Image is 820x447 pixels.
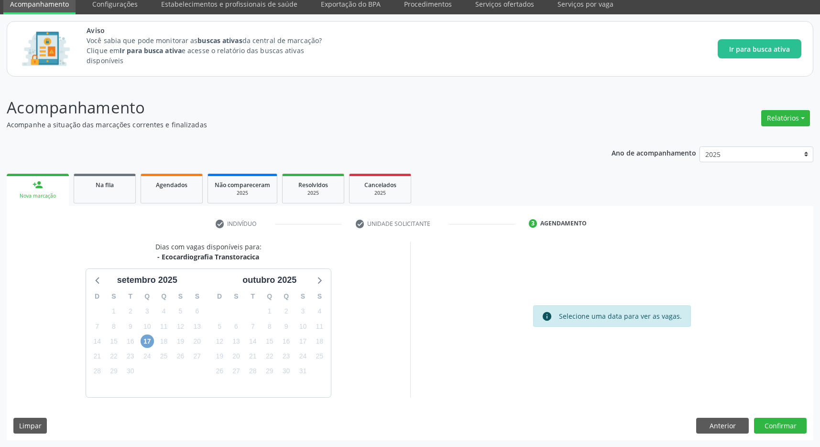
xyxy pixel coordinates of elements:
span: sábado, 13 de setembro de 2025 [190,320,204,333]
span: domingo, 5 de outubro de 2025 [213,320,226,333]
span: domingo, 7 de setembro de 2025 [90,320,104,333]
div: T [244,289,261,304]
button: Anterior [696,418,749,434]
span: sexta-feira, 3 de outubro de 2025 [296,305,309,318]
span: sexta-feira, 10 de outubro de 2025 [296,320,309,333]
div: Q [261,289,278,304]
span: terça-feira, 14 de outubro de 2025 [246,335,260,348]
img: Imagem de CalloutCard [19,27,73,70]
span: sexta-feira, 12 de setembro de 2025 [174,320,187,333]
div: outubro 2025 [239,274,300,287]
div: T [122,289,139,304]
span: sábado, 18 de outubro de 2025 [313,335,326,348]
span: quarta-feira, 8 de outubro de 2025 [263,320,276,333]
span: Resolvidos [298,181,328,189]
span: segunda-feira, 1 de setembro de 2025 [107,305,120,318]
div: D [211,289,228,304]
span: segunda-feira, 6 de outubro de 2025 [230,320,243,333]
span: domingo, 19 de outubro de 2025 [213,350,226,363]
span: sábado, 4 de outubro de 2025 [313,305,326,318]
div: 3 [529,219,537,228]
span: quarta-feira, 29 de outubro de 2025 [263,365,276,378]
div: D [89,289,106,304]
span: segunda-feira, 27 de outubro de 2025 [230,365,243,378]
span: terça-feira, 9 de setembro de 2025 [124,320,137,333]
span: domingo, 14 de setembro de 2025 [90,335,104,348]
span: sexta-feira, 19 de setembro de 2025 [174,335,187,348]
div: S [295,289,311,304]
div: S [106,289,122,304]
div: Agendamento [540,219,587,228]
span: terça-feira, 16 de setembro de 2025 [124,335,137,348]
span: domingo, 21 de setembro de 2025 [90,350,104,363]
span: terça-feira, 2 de setembro de 2025 [124,305,137,318]
p: Ano de acompanhamento [612,146,696,158]
span: quarta-feira, 15 de outubro de 2025 [263,335,276,348]
div: 2025 [215,190,270,197]
span: quarta-feira, 10 de setembro de 2025 [141,320,154,333]
span: Cancelados [364,181,396,189]
span: segunda-feira, 13 de outubro de 2025 [230,335,243,348]
span: segunda-feira, 15 de setembro de 2025 [107,335,120,348]
span: sexta-feira, 5 de setembro de 2025 [174,305,187,318]
button: Confirmar [754,418,807,434]
span: quinta-feira, 4 de setembro de 2025 [157,305,171,318]
span: segunda-feira, 8 de setembro de 2025 [107,320,120,333]
span: quarta-feira, 17 de setembro de 2025 [141,335,154,348]
div: S [189,289,206,304]
span: segunda-feira, 29 de setembro de 2025 [107,365,120,378]
button: Ir para busca ativa [718,39,801,58]
button: Limpar [13,418,47,434]
button: Relatórios [761,110,810,126]
span: sábado, 20 de setembro de 2025 [190,335,204,348]
p: Acompanhamento [7,96,571,120]
span: sexta-feira, 31 de outubro de 2025 [296,365,309,378]
div: Nova marcação [13,192,62,200]
span: quinta-feira, 2 de outubro de 2025 [280,305,293,318]
span: sábado, 6 de setembro de 2025 [190,305,204,318]
strong: Ir para busca ativa [120,46,182,55]
span: segunda-feira, 20 de outubro de 2025 [230,350,243,363]
span: segunda-feira, 22 de setembro de 2025 [107,350,120,363]
span: quarta-feira, 24 de setembro de 2025 [141,350,154,363]
div: Q [278,289,295,304]
span: terça-feira, 23 de setembro de 2025 [124,350,137,363]
span: sábado, 27 de setembro de 2025 [190,350,204,363]
div: S [228,289,245,304]
div: S [311,289,328,304]
span: Agendados [156,181,187,189]
span: terça-feira, 30 de setembro de 2025 [124,365,137,378]
span: domingo, 12 de outubro de 2025 [213,335,226,348]
span: terça-feira, 21 de outubro de 2025 [246,350,260,363]
span: sábado, 25 de outubro de 2025 [313,350,326,363]
span: Ir para busca ativa [729,44,790,54]
span: sexta-feira, 26 de setembro de 2025 [174,350,187,363]
p: Você sabia que pode monitorar as da central de marcação? Clique em e acesse o relatório das busca... [87,35,339,66]
span: terça-feira, 28 de outubro de 2025 [246,365,260,378]
span: sábado, 11 de outubro de 2025 [313,320,326,333]
span: terça-feira, 7 de outubro de 2025 [246,320,260,333]
p: Acompanhe a situação das marcações correntes e finalizadas [7,120,571,130]
span: Aviso [87,25,339,35]
span: quarta-feira, 22 de outubro de 2025 [263,350,276,363]
span: domingo, 26 de outubro de 2025 [213,365,226,378]
span: quarta-feira, 1 de outubro de 2025 [263,305,276,318]
span: quinta-feira, 9 de outubro de 2025 [280,320,293,333]
div: Q [139,289,155,304]
span: Na fila [96,181,114,189]
span: quinta-feira, 18 de setembro de 2025 [157,335,171,348]
span: quinta-feira, 11 de setembro de 2025 [157,320,171,333]
span: Não compareceram [215,181,270,189]
strong: buscas ativas [197,36,242,45]
div: Selecione uma data para ver as vagas. [559,311,682,322]
div: Dias com vagas disponíveis para: [155,242,262,262]
span: quinta-feira, 16 de outubro de 2025 [280,335,293,348]
div: 2025 [289,190,337,197]
div: Q [155,289,172,304]
span: quinta-feira, 30 de outubro de 2025 [280,365,293,378]
span: quarta-feira, 3 de setembro de 2025 [141,305,154,318]
div: person_add [33,179,43,190]
i: info [542,311,552,322]
span: sexta-feira, 17 de outubro de 2025 [296,335,309,348]
span: sexta-feira, 24 de outubro de 2025 [296,350,309,363]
